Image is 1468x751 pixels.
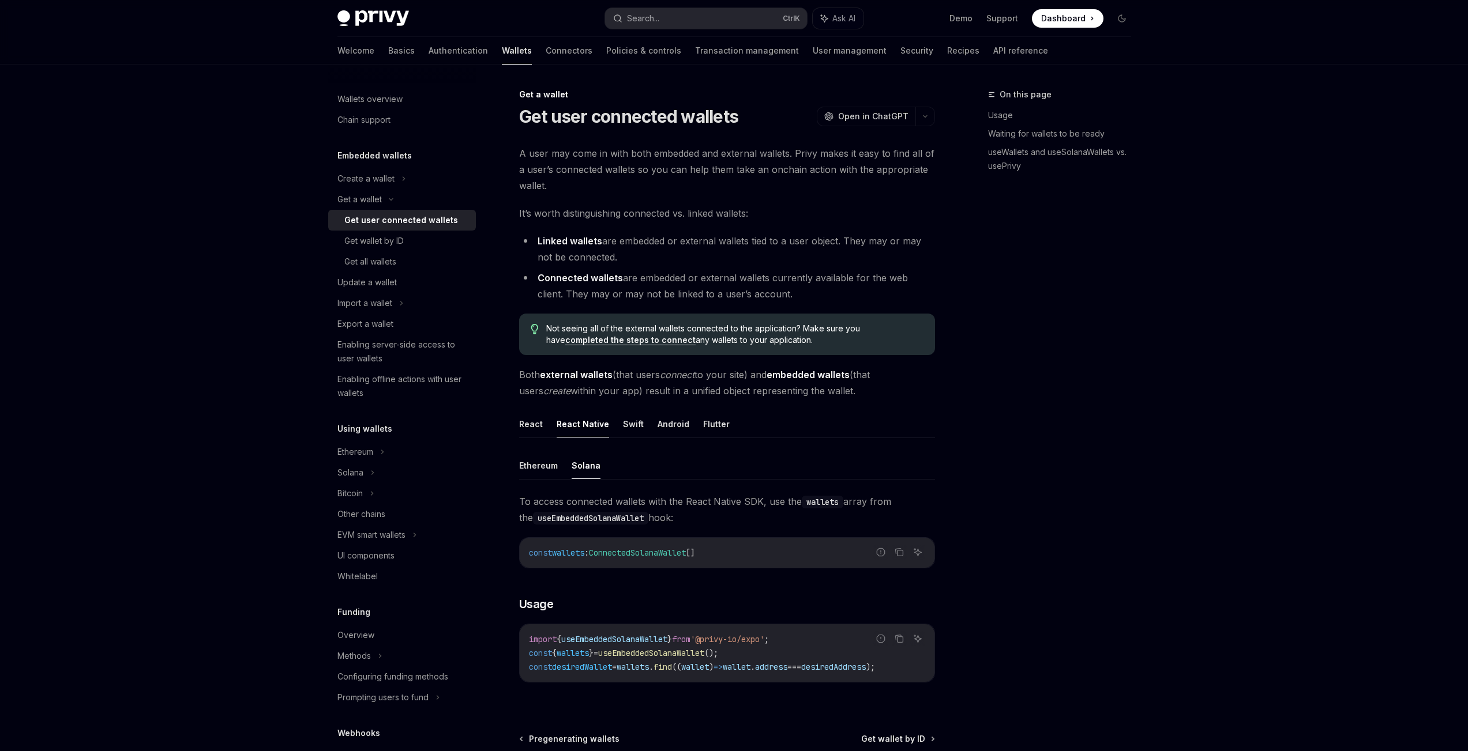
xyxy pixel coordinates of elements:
strong: external wallets [540,369,613,380]
div: Bitcoin [337,486,363,500]
a: Transaction management [695,37,799,65]
a: User management [813,37,887,65]
a: UI components [328,545,476,566]
span: wallets [617,662,649,672]
span: : [584,548,589,558]
div: Get a wallet [519,89,935,100]
span: Open in ChatGPT [838,111,908,122]
a: Pregenerating wallets [520,733,620,745]
div: Configuring funding methods [337,670,448,684]
div: Overview [337,628,374,642]
span: import [529,634,557,644]
span: Get wallet by ID [861,733,925,745]
span: (); [704,648,718,658]
code: wallets [802,496,843,508]
code: useEmbeddedSolanaWallet [533,512,648,524]
button: Copy the contents from the code block [892,545,907,560]
span: wallets [552,548,584,558]
span: { [557,634,561,644]
a: Overview [328,625,476,646]
div: Whitelabel [337,569,378,583]
div: Prompting users to fund [337,690,429,704]
span: ) [709,662,714,672]
span: const [529,548,552,558]
h1: Get user connected wallets [519,106,739,127]
a: Security [900,37,933,65]
span: ); [866,662,875,672]
span: Ask AI [832,13,855,24]
div: Export a wallet [337,317,393,331]
a: Basics [388,37,415,65]
span: const [529,662,552,672]
span: A user may come in with both embedded and external wallets. Privy makes it easy to find all of a ... [519,145,935,194]
div: Get a wallet [337,193,382,206]
strong: embedded wallets [767,369,850,380]
div: Other chains [337,507,385,521]
div: Solana [337,466,363,480]
span: } [667,634,672,644]
a: Support [986,13,1018,24]
div: Get wallet by ID [344,234,404,248]
a: Recipes [947,37,979,65]
span: address [755,662,787,672]
div: Enabling offline actions with user wallets [337,372,469,400]
span: On this page [1000,88,1052,101]
div: Methods [337,649,371,663]
a: Demo [949,13,973,24]
a: Export a wallet [328,314,476,334]
span: { [552,648,557,658]
span: = [612,662,617,672]
button: Report incorrect code [873,631,888,646]
button: Android [658,410,689,437]
a: Waiting for wallets to be ready [988,124,1140,143]
div: Wallets overview [337,92,403,106]
span: find [654,662,672,672]
div: Get user connected wallets [344,213,458,227]
a: Enabling server-side access to user wallets [328,334,476,369]
em: create [543,385,570,397]
span: from [672,634,690,644]
span: Ctrl K [783,14,800,23]
button: Flutter [703,410,730,437]
h5: Funding [337,605,370,619]
a: useWallets and useSolanaWallets vs. usePrivy [988,143,1140,175]
h5: Embedded wallets [337,149,412,163]
span: '@privy-io/expo' [690,634,764,644]
span: desiredAddress [801,662,866,672]
span: wallet [681,662,709,672]
a: Authentication [429,37,488,65]
div: Chain support [337,113,391,127]
button: Ask AI [813,8,863,29]
button: Ethereum [519,452,558,479]
a: Other chains [328,504,476,524]
li: are embedded or external wallets currently available for the web client. They may or may not be l... [519,270,935,302]
em: connect [660,369,694,380]
div: EVM smart wallets [337,528,406,542]
a: Whitelabel [328,566,476,587]
span: Pregenerating wallets [529,733,620,745]
div: Update a wallet [337,276,397,289]
a: Get user connected wallets [328,210,476,231]
button: Ask AI [910,545,925,560]
span: Usage [519,596,554,612]
a: completed the steps to connect [565,335,696,345]
button: Copy the contents from the code block [892,631,907,646]
span: wallets [557,648,589,658]
button: Swift [623,410,644,437]
button: Solana [572,452,600,479]
span: === [787,662,801,672]
div: Get all wallets [344,255,396,269]
a: Wallets overview [328,89,476,110]
div: Search... [627,12,659,25]
span: = [594,648,598,658]
button: Report incorrect code [873,545,888,560]
span: . [750,662,755,672]
a: Update a wallet [328,272,476,293]
a: Dashboard [1032,9,1103,28]
a: Welcome [337,37,374,65]
span: Not seeing all of the external wallets connected to the application? Make sure you have any walle... [546,323,923,346]
span: } [589,648,594,658]
button: Ask AI [910,631,925,646]
div: UI components [337,549,395,563]
button: Open in ChatGPT [817,107,915,126]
